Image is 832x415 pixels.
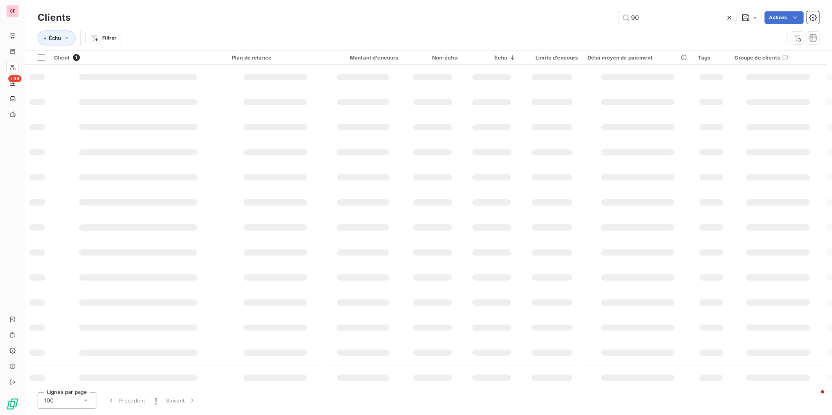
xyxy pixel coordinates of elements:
div: Non-échu [408,54,458,61]
button: Échu [38,31,76,45]
span: +99 [8,75,22,82]
div: Délai moyen de paiement [588,54,689,61]
button: Filtrer [85,32,121,44]
div: Montant d'encours [328,54,398,61]
div: Plan de relance [232,54,319,61]
button: 1 [150,392,161,409]
span: 1 [73,54,80,61]
img: Logo LeanPay [6,398,19,410]
button: Précédent [103,392,150,409]
div: Échu [467,54,517,61]
div: Limite d’encours [526,54,578,61]
span: Client [54,54,70,61]
span: Échu [49,35,61,41]
button: Suivant [161,392,201,409]
span: 1 [155,397,157,404]
span: 100 [44,397,54,404]
h3: Clients [38,11,71,25]
span: Groupe de clients [735,54,780,61]
button: Actions [765,11,804,24]
div: CF [6,5,19,17]
iframe: Intercom live chat [805,388,824,407]
div: Tags [698,54,725,61]
input: Rechercher [619,11,736,24]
